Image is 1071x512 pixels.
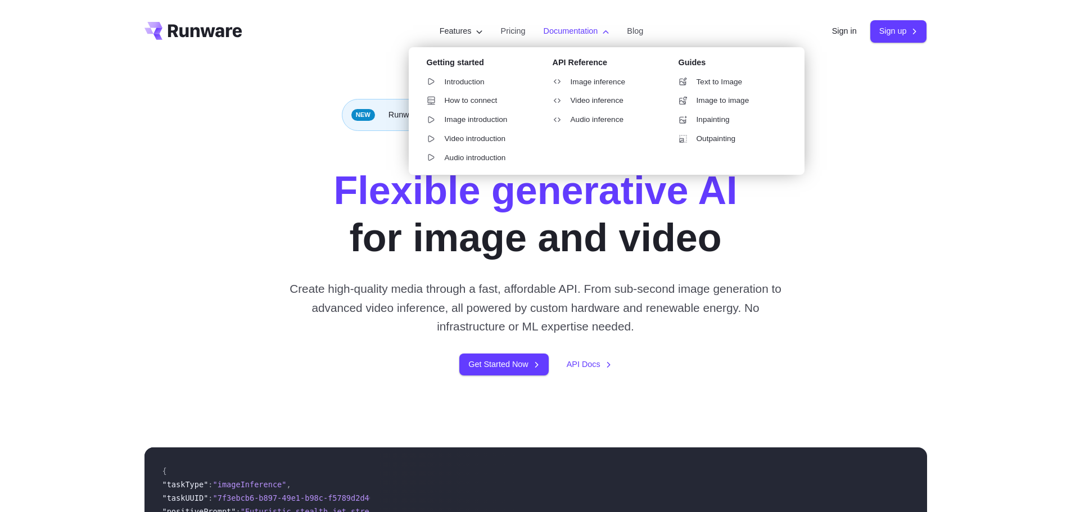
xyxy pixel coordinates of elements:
[208,480,213,489] span: :
[418,130,535,147] a: Video introduction
[459,354,548,375] a: Get Started Now
[553,56,661,74] div: API Reference
[162,480,209,489] span: "taskType"
[544,111,661,128] a: Audio inference
[162,466,167,475] span: {
[440,25,483,38] label: Features
[418,149,535,166] a: Audio introduction
[427,56,535,74] div: Getting started
[144,22,242,40] a: Go to /
[213,493,388,502] span: "7f3ebcb6-b897-49e1-b98c-f5789d2d40d7"
[285,279,786,336] p: Create high-quality media through a fast, affordable API. From sub-second image generation to adv...
[333,167,737,261] h1: for image and video
[418,92,535,109] a: How to connect
[627,25,643,38] a: Blog
[213,480,287,489] span: "imageInference"
[870,20,927,42] a: Sign up
[342,99,730,131] div: Runware raises $13M seed funding led by Insight Partners
[208,493,213,502] span: :
[418,111,535,128] a: Image introduction
[679,56,787,74] div: Guides
[670,74,787,90] a: Text to Image
[832,25,857,38] a: Sign in
[286,480,291,489] span: ,
[418,74,535,90] a: Introduction
[544,92,661,109] a: Video inference
[162,493,209,502] span: "taskUUID"
[501,25,526,38] a: Pricing
[544,74,661,90] a: Image inference
[670,111,787,128] a: Inpainting
[670,130,787,147] a: Outpainting
[670,92,787,109] a: Image to image
[544,25,609,38] label: Documentation
[333,169,737,212] strong: Flexible generative AI
[567,358,612,371] a: API Docs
